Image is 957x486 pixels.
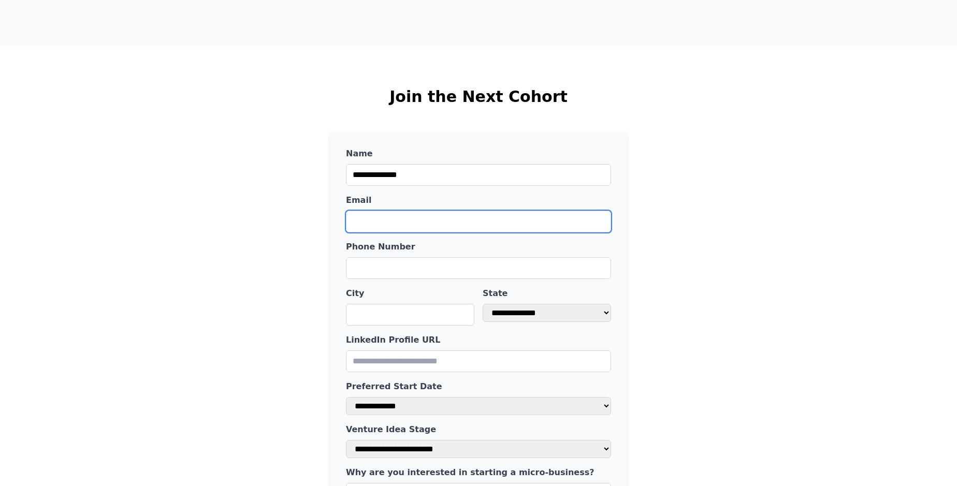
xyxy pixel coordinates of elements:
[483,287,611,300] label: State
[346,380,611,393] label: Preferred Start Date
[346,466,611,479] label: Why are you interested in starting a micro-business?
[346,241,611,253] label: Phone Number
[346,334,611,346] label: LinkedIn Profile URL
[346,148,611,160] label: Name
[346,423,611,436] label: Venture Idea Stage
[346,194,611,207] label: Email
[346,287,474,300] label: City
[155,87,802,106] h2: Join the Next Cohort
